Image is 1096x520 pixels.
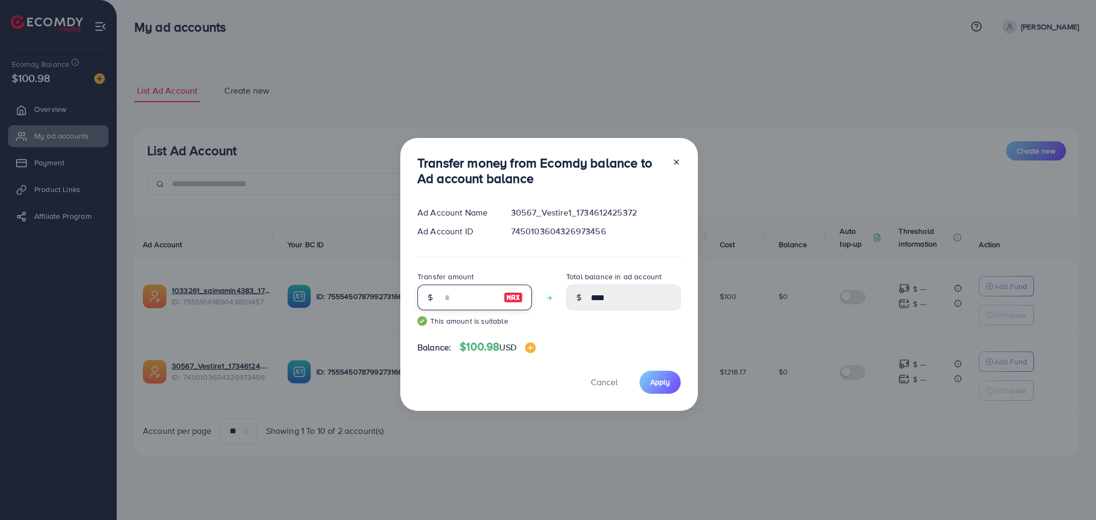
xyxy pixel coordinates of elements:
h3: Transfer money from Ecomdy balance to Ad account balance [417,155,664,186]
h4: $100.98 [460,340,536,354]
small: This amount is suitable [417,316,532,326]
label: Transfer amount [417,271,474,282]
button: Apply [640,371,681,394]
img: guide [417,316,427,326]
span: Balance: [417,341,451,354]
div: Ad Account ID [409,225,503,238]
img: image [504,291,523,304]
button: Cancel [577,371,631,394]
iframe: Chat [1051,472,1088,512]
div: Ad Account Name [409,207,503,219]
span: USD [499,341,516,353]
img: image [525,342,536,353]
div: 7450103604326973456 [503,225,689,238]
span: Cancel [591,376,618,388]
label: Total balance in ad account [566,271,661,282]
span: Apply [650,377,670,387]
div: 30567_Vestire1_1734612425372 [503,207,689,219]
